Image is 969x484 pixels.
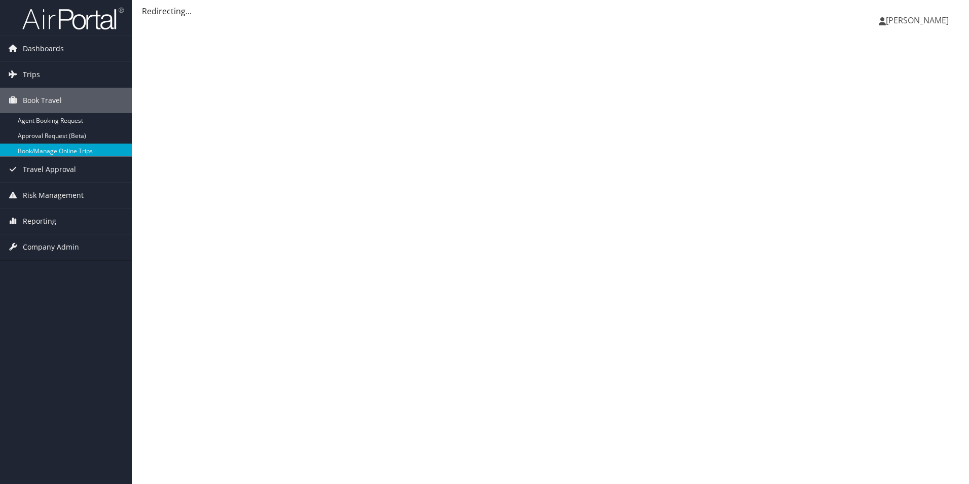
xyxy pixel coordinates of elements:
img: airportal-logo.png [22,7,124,30]
span: Trips [23,62,40,87]
a: [PERSON_NAME] [879,5,959,36]
span: Travel Approval [23,157,76,182]
div: Redirecting... [142,5,959,17]
span: Dashboards [23,36,64,61]
span: [PERSON_NAME] [886,15,949,26]
span: Reporting [23,209,56,234]
span: Risk Management [23,183,84,208]
span: Company Admin [23,234,79,260]
span: Book Travel [23,88,62,113]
